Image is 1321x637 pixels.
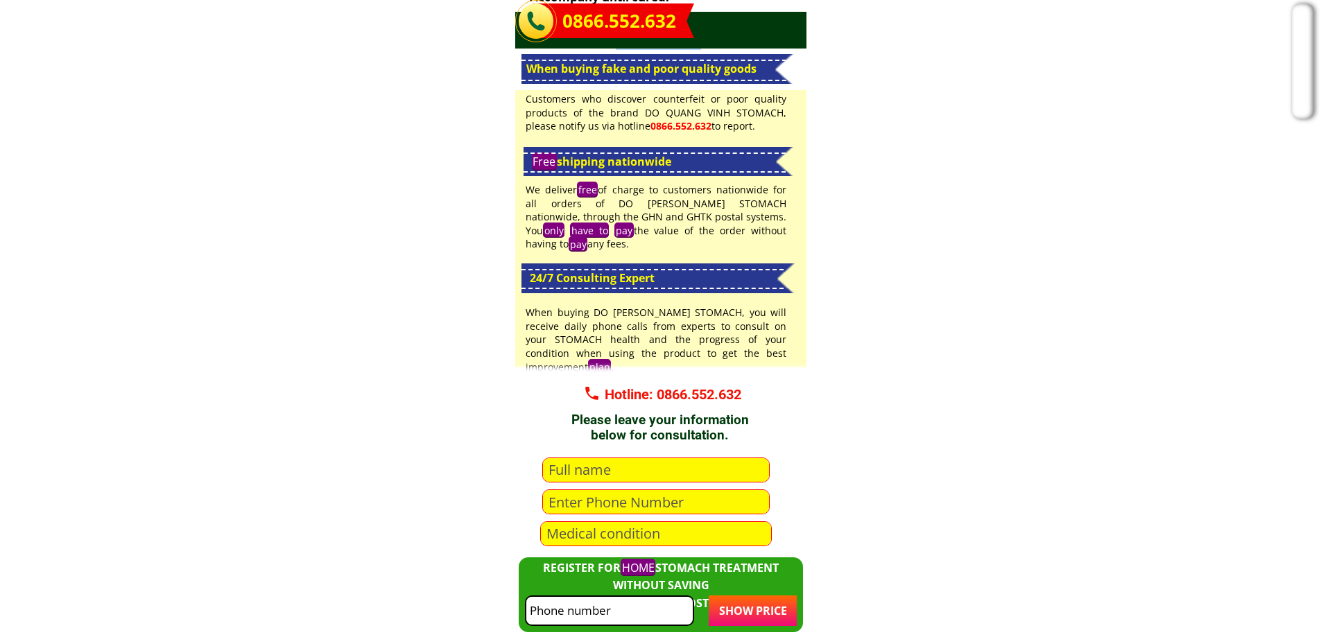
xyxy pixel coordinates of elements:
[545,490,767,514] input: Enter Phone Number
[605,386,741,403] font: Hotline: 0866.552.632
[526,92,786,132] font: Customers who discover counterfeit or poor quality products of the brand DO QUANG VINH STOMACH, p...
[588,359,611,374] mark: plan
[570,222,609,238] mark: have to
[614,222,633,238] mark: pay
[571,412,749,444] font: Please leave your information below for consultation.
[532,152,671,170] font: shipping nationwide
[543,522,768,546] input: Medical condition
[711,119,755,132] font: to report.
[719,603,787,618] font: SHOW PRICE
[562,8,676,33] font: 0866.552.632
[569,236,587,252] mark: pay
[600,385,746,404] a: Hotline: 0866.552.632
[526,61,757,76] font: When buying fake and poor quality goods
[526,597,693,624] input: Please re-enter your Phone Number which must only include 10 digits!
[530,270,655,286] font: 24/7 Consulting Expert
[545,458,767,482] input: Full name
[526,182,786,252] font: We deliver of charge to customers nationwide for all orders of DO [PERSON_NAME] STOMACH nationwid...
[562,7,680,36] a: 0866.552.632
[532,152,557,170] mark: Free
[650,119,711,132] font: 0866.552.632
[543,222,564,238] mark: only
[526,306,786,374] font: When buying DO [PERSON_NAME] STOMACH, you will receive daily phone calls from experts to consult ...
[577,182,598,197] mark: free
[526,92,786,133] a: Customers who discover counterfeit or poor quality products of the brand DO QUANG VINH STOMACH, p...
[621,559,655,576] mark: HOME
